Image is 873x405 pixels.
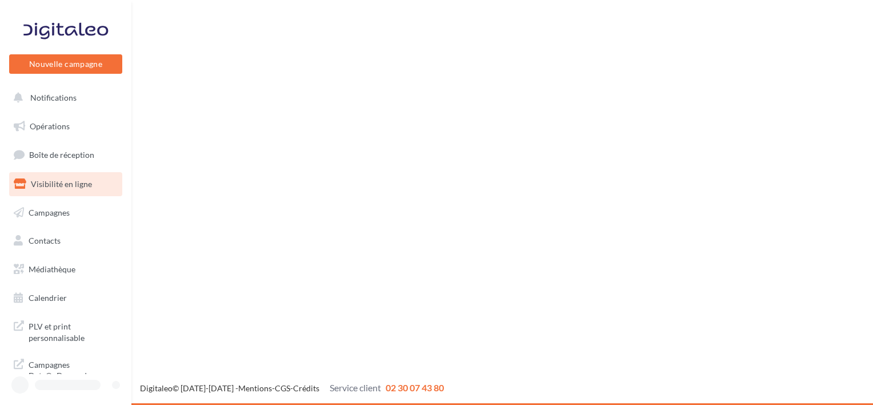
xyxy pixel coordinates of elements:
[7,201,125,225] a: Campagnes
[7,142,125,167] a: Boîte de réception
[7,229,125,253] a: Contacts
[140,383,444,393] span: © [DATE]-[DATE] - - -
[29,319,118,343] span: PLV et print personnalisable
[7,114,125,138] a: Opérations
[238,383,272,393] a: Mentions
[7,172,125,196] a: Visibilité en ligne
[275,383,290,393] a: CGS
[29,236,61,245] span: Contacts
[29,264,75,274] span: Médiathèque
[30,121,70,131] span: Opérations
[29,293,67,303] span: Calendrier
[31,179,92,189] span: Visibilité en ligne
[29,150,94,160] span: Boîte de réception
[9,54,122,74] button: Nouvelle campagne
[7,86,120,110] button: Notifications
[330,382,381,393] span: Service client
[7,352,125,386] a: Campagnes DataOnDemand
[7,257,125,281] a: Médiathèque
[7,314,125,348] a: PLV et print personnalisable
[293,383,319,393] a: Crédits
[7,286,125,310] a: Calendrier
[386,382,444,393] span: 02 30 07 43 80
[29,357,118,382] span: Campagnes DataOnDemand
[29,207,70,217] span: Campagnes
[30,93,77,102] span: Notifications
[140,383,173,393] a: Digitaleo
